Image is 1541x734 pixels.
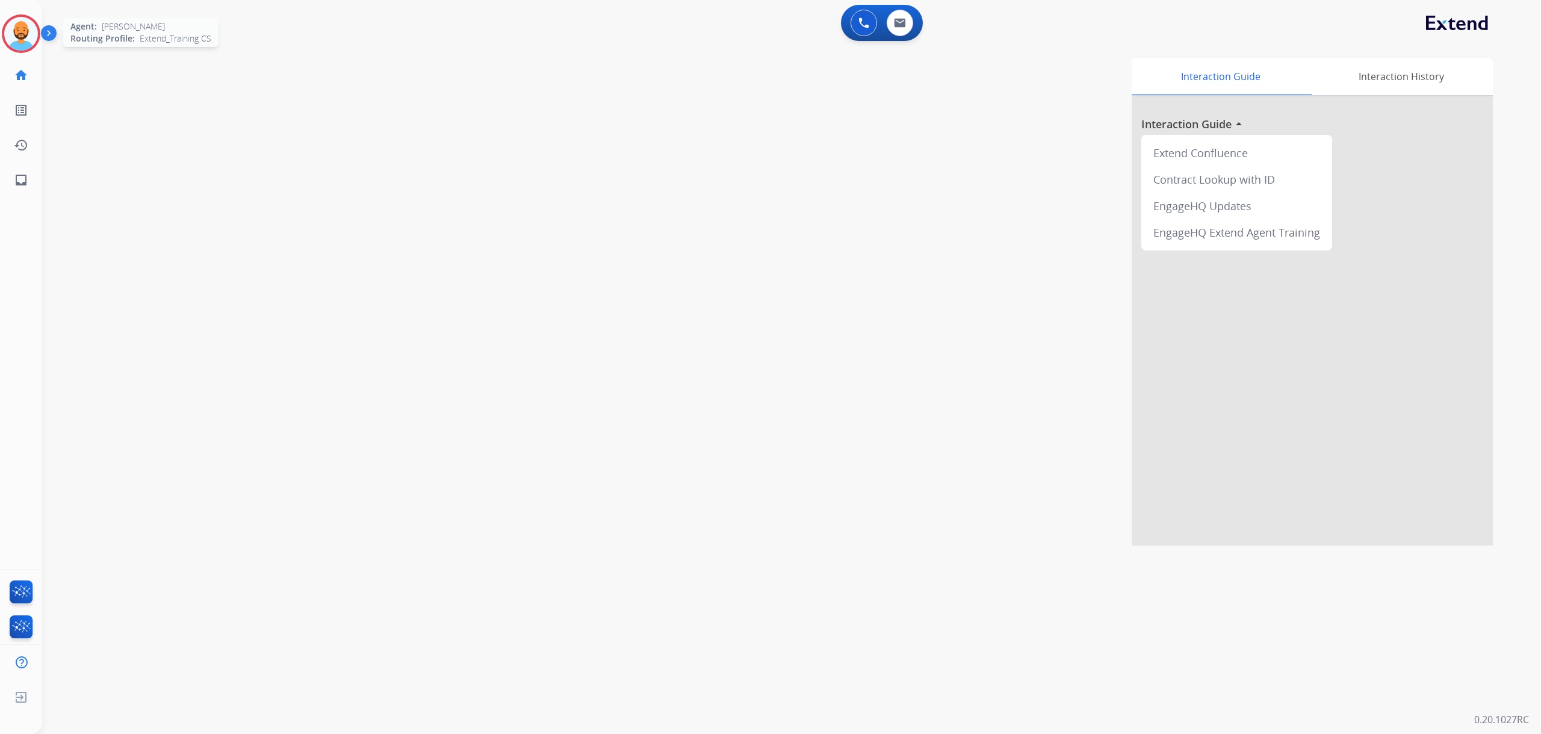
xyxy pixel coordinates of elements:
[14,103,28,117] mat-icon: list_alt
[14,173,28,187] mat-icon: inbox
[1146,193,1327,219] div: EngageHQ Updates
[1146,219,1327,246] div: EngageHQ Extend Agent Training
[14,68,28,82] mat-icon: home
[102,20,165,33] span: [PERSON_NAME]
[1146,166,1327,193] div: Contract Lookup with ID
[14,138,28,152] mat-icon: history
[140,33,211,45] span: Extend_Training CS
[70,33,135,45] span: Routing Profile:
[1309,58,1493,95] div: Interaction History
[1146,140,1327,166] div: Extend Confluence
[4,17,38,51] img: avatar
[1132,58,1309,95] div: Interaction Guide
[70,20,97,33] span: Agent:
[1474,712,1529,727] p: 0.20.1027RC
